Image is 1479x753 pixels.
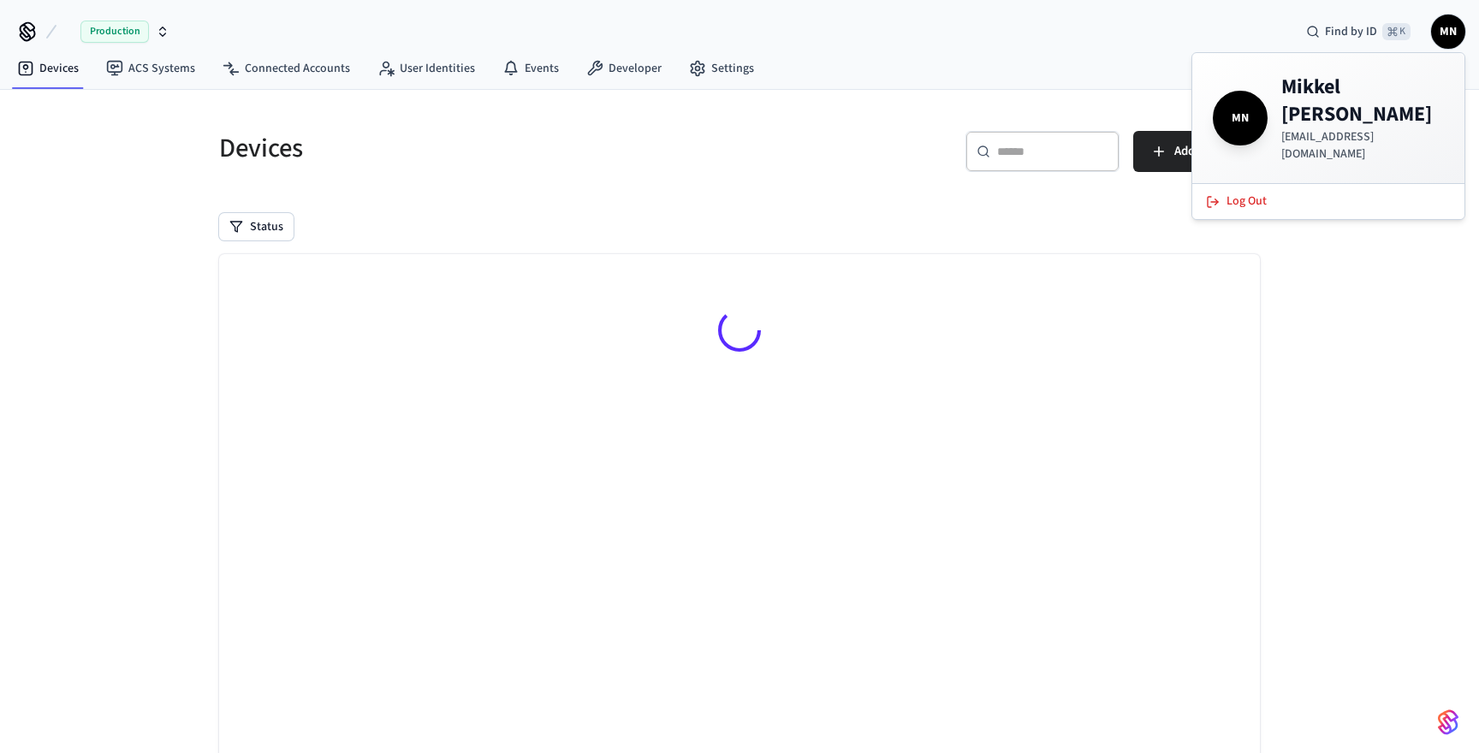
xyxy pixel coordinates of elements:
button: Log Out [1196,187,1461,216]
a: User Identities [364,53,489,84]
h4: Mikkel [PERSON_NAME] [1281,74,1444,128]
a: ACS Systems [92,53,209,84]
a: Developer [573,53,675,84]
h5: Devices [219,131,729,166]
img: SeamLogoGradient.69752ec5.svg [1438,709,1458,736]
p: [EMAIL_ADDRESS][DOMAIN_NAME] [1281,128,1444,163]
span: Add Devices [1174,140,1239,163]
a: Events [489,53,573,84]
div: Find by ID⌘ K [1292,16,1424,47]
span: MN [1216,94,1264,142]
a: Devices [3,53,92,84]
span: MN [1433,16,1464,47]
span: Find by ID [1325,23,1377,40]
a: Settings [675,53,768,84]
span: Production [80,21,149,43]
button: Add Devices [1133,131,1260,172]
button: MN [1431,15,1465,49]
a: Connected Accounts [209,53,364,84]
button: Status [219,213,294,240]
span: ⌘ K [1382,23,1411,40]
